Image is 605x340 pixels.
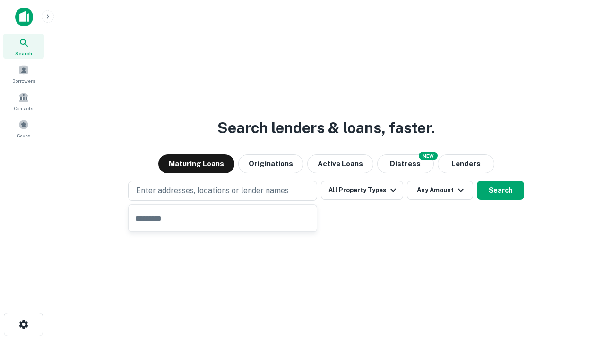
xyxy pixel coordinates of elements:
span: Saved [17,132,31,139]
button: Maturing Loans [158,154,234,173]
p: Enter addresses, locations or lender names [136,185,289,196]
button: Search distressed loans with lien and other non-mortgage details. [377,154,434,173]
span: Contacts [14,104,33,112]
button: Any Amount [407,181,473,200]
button: All Property Types [321,181,403,200]
button: Originations [238,154,303,173]
h3: Search lenders & loans, faster. [217,117,435,139]
iframe: Chat Widget [558,264,605,310]
span: Search [15,50,32,57]
a: Contacts [3,88,44,114]
button: Active Loans [307,154,373,173]
button: Search [477,181,524,200]
span: Borrowers [12,77,35,85]
a: Borrowers [3,61,44,86]
button: Enter addresses, locations or lender names [128,181,317,201]
a: Saved [3,116,44,141]
a: Search [3,34,44,59]
img: capitalize-icon.png [15,8,33,26]
button: Lenders [438,154,494,173]
div: NEW [419,152,438,160]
